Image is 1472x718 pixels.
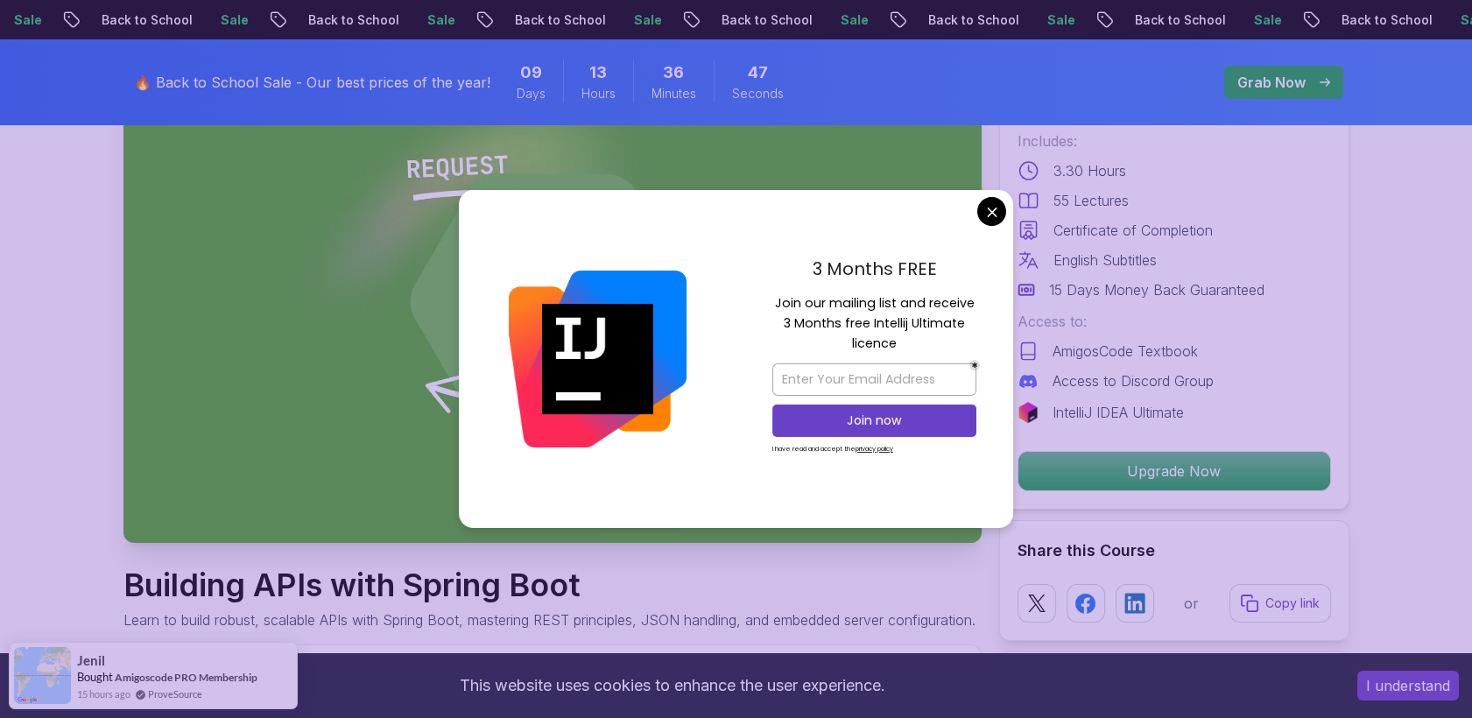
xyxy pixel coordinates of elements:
p: Back to School [1116,11,1235,29]
p: Back to School [289,11,408,29]
span: Jenil [77,653,105,668]
button: Copy link [1229,584,1331,623]
p: Back to School [1322,11,1441,29]
p: AmigosCode Textbook [1053,341,1198,362]
span: Bought [77,670,113,684]
span: Seconds [732,85,784,102]
p: Access to: [1018,311,1331,332]
p: Certificate of Completion [1053,220,1213,241]
img: building-apis-with-spring-boot_thumbnail [123,60,982,543]
p: Copy link [1265,595,1320,612]
p: 15 Days Money Back Guaranteed [1049,279,1264,300]
p: Upgrade Now [1018,452,1330,490]
span: Days [517,85,546,102]
p: Sale [1235,11,1291,29]
p: Back to School [909,11,1028,29]
p: Learn to build robust, scalable APIs with Spring Boot, mastering REST principles, JSON handling, ... [123,609,975,630]
span: 36 Minutes [663,60,684,85]
p: Back to School [702,11,821,29]
p: Back to School [82,11,201,29]
p: 55 Lectures [1053,190,1129,211]
img: jetbrains logo [1018,402,1039,423]
img: provesource social proof notification image [14,647,71,704]
div: This website uses cookies to enhance the user experience. [13,666,1331,705]
p: Includes: [1018,130,1331,151]
p: 🔥 Back to School Sale - Our best prices of the year! [134,72,490,93]
span: 15 hours ago [77,686,130,701]
p: English Subtitles [1053,250,1157,271]
a: ProveSource [148,686,202,701]
span: 13 Hours [589,60,607,85]
span: Hours [581,85,616,102]
p: or [1184,593,1199,614]
span: 9 Days [520,60,542,85]
p: Access to Discord Group [1053,370,1214,391]
button: Accept cookies [1357,671,1459,700]
span: 47 Seconds [748,60,768,85]
p: 3.30 Hours [1053,160,1126,181]
h1: Building APIs with Spring Boot [123,567,975,602]
p: Sale [201,11,257,29]
a: Amigoscode PRO Membership [115,671,257,684]
p: Back to School [496,11,615,29]
p: Sale [821,11,877,29]
p: Sale [408,11,464,29]
span: Minutes [651,85,696,102]
p: IntelliJ IDEA Ultimate [1053,402,1184,423]
p: Grab Now [1237,72,1306,93]
h2: Share this Course [1018,538,1331,563]
button: Upgrade Now [1018,451,1331,491]
p: Sale [1028,11,1084,29]
p: Sale [615,11,671,29]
